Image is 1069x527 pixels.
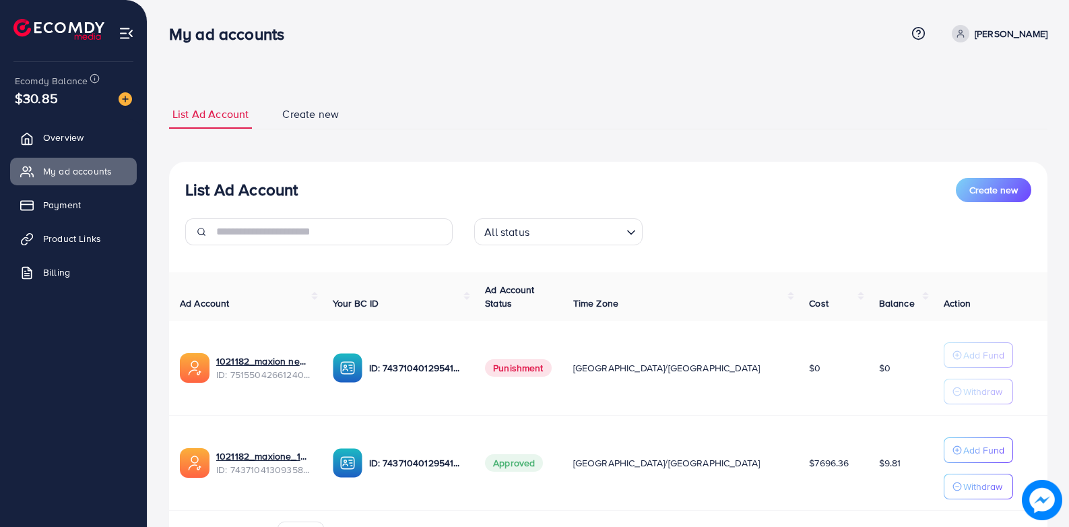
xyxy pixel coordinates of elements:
div: <span class='underline'>1021182_maxion new 2nd_1749839824416</span></br>7515504266124050440 [216,354,311,382]
span: Ecomdy Balance [15,74,88,88]
a: My ad accounts [10,158,137,185]
span: Product Links [43,232,101,245]
span: My ad accounts [43,164,112,178]
h3: My ad accounts [169,24,295,44]
span: Create new [969,183,1018,197]
span: $30.85 [15,88,58,108]
p: ID: 7437104012954140673 [369,455,464,471]
span: Punishment [485,359,552,377]
span: Action [944,297,971,310]
span: Time Zone [573,297,618,310]
button: Withdraw [944,474,1013,499]
img: menu [119,26,134,41]
span: Billing [43,266,70,279]
input: Search for option [533,220,621,242]
span: [GEOGRAPHIC_DATA]/[GEOGRAPHIC_DATA] [573,361,760,375]
div: <span class='underline'>1021182_maxione_1731585765963</span></br>7437104130935898113 [216,449,311,477]
img: ic-ba-acc.ded83a64.svg [333,448,362,478]
span: List Ad Account [172,106,249,122]
img: ic-ads-acc.e4c84228.svg [180,353,209,383]
span: Cost [809,297,829,310]
a: Overview [10,124,137,151]
span: $0 [809,361,820,375]
p: Add Fund [963,347,1004,363]
span: ID: 7515504266124050440 [216,368,311,381]
button: Add Fund [944,437,1013,463]
a: 1021182_maxion new 2nd_1749839824416 [216,354,311,368]
span: Balance [879,297,915,310]
button: Withdraw [944,379,1013,404]
div: Search for option [474,218,643,245]
p: Add Fund [963,442,1004,458]
a: Payment [10,191,137,218]
img: logo [13,19,104,40]
p: [PERSON_NAME] [975,26,1047,42]
a: Product Links [10,225,137,252]
span: Payment [43,198,81,212]
span: Overview [43,131,84,144]
span: Ad Account [180,297,230,310]
span: All status [482,222,532,242]
span: Ad Account Status [485,283,535,310]
span: Create new [282,106,339,122]
span: [GEOGRAPHIC_DATA]/[GEOGRAPHIC_DATA] [573,456,760,470]
img: image [119,92,132,106]
a: [PERSON_NAME] [946,25,1047,42]
span: ID: 7437104130935898113 [216,463,311,476]
img: ic-ads-acc.e4c84228.svg [180,448,209,478]
span: Your BC ID [333,297,379,310]
a: Billing [10,259,137,286]
img: image [1022,480,1062,520]
span: Approved [485,454,543,472]
span: $9.81 [879,456,901,470]
button: Add Fund [944,342,1013,368]
p: ID: 7437104012954140673 [369,360,464,376]
a: 1021182_maxione_1731585765963 [216,449,311,463]
h3: List Ad Account [185,180,298,199]
span: $7696.36 [809,456,849,470]
span: $0 [879,361,890,375]
p: Withdraw [963,478,1002,495]
button: Create new [956,178,1031,202]
p: Withdraw [963,383,1002,400]
img: ic-ba-acc.ded83a64.svg [333,353,362,383]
